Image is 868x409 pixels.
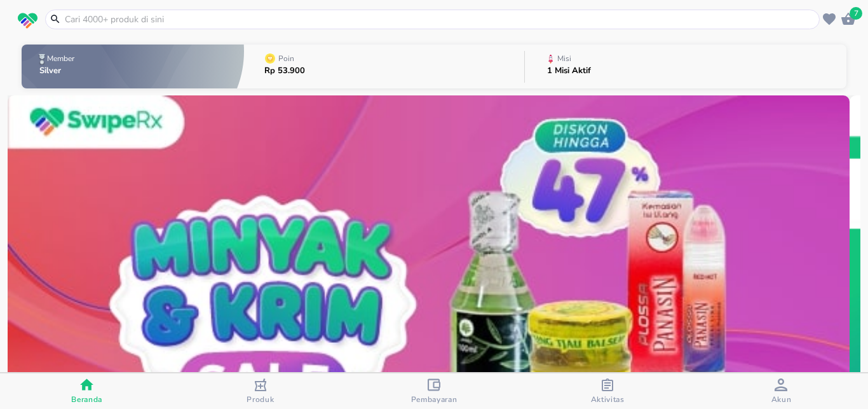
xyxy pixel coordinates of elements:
[22,41,244,92] button: MemberSilver
[244,41,524,92] button: PoinRp 53.900
[18,13,37,29] img: logo_swiperx_s.bd005f3b.svg
[547,67,591,75] p: 1 Misi Aktif
[47,55,74,62] p: Member
[695,373,868,409] button: Akun
[557,55,571,62] p: Misi
[850,7,862,20] span: 7
[411,394,458,405] span: Pembayaran
[247,394,274,405] span: Produk
[264,67,305,75] p: Rp 53.900
[278,55,294,62] p: Poin
[525,41,846,92] button: Misi1 Misi Aktif
[71,394,102,405] span: Beranda
[839,10,858,29] button: 7
[347,373,520,409] button: Pembayaran
[173,373,347,409] button: Produk
[64,13,817,26] input: Cari 4000+ produk di sini
[39,67,77,75] p: Silver
[771,394,792,405] span: Akun
[591,394,625,405] span: Aktivitas
[521,373,695,409] button: Aktivitas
